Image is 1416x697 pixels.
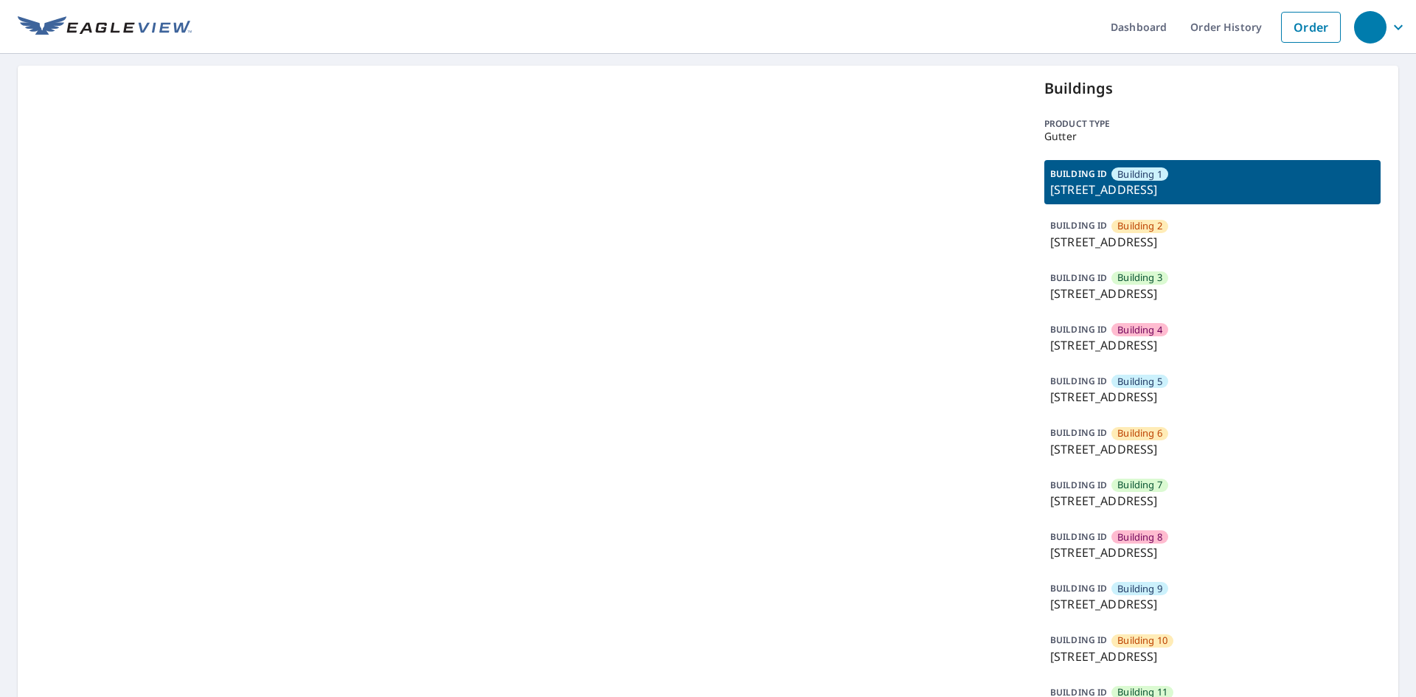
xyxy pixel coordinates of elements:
[1044,117,1381,131] p: Product type
[1050,336,1375,354] p: [STREET_ADDRESS]
[1117,582,1162,596] span: Building 9
[1050,233,1375,251] p: [STREET_ADDRESS]
[1050,375,1107,387] p: BUILDING ID
[1050,582,1107,594] p: BUILDING ID
[1117,634,1167,648] span: Building 10
[1117,219,1162,233] span: Building 2
[1050,544,1375,561] p: [STREET_ADDRESS]
[1050,595,1375,613] p: [STREET_ADDRESS]
[1117,375,1162,389] span: Building 5
[1050,167,1107,180] p: BUILDING ID
[1050,323,1107,336] p: BUILDING ID
[1117,426,1162,440] span: Building 6
[1044,131,1381,142] p: Gutter
[1050,634,1107,646] p: BUILDING ID
[1050,492,1375,510] p: [STREET_ADDRESS]
[1050,388,1375,406] p: [STREET_ADDRESS]
[1050,181,1375,198] p: [STREET_ADDRESS]
[1050,219,1107,232] p: BUILDING ID
[1050,426,1107,439] p: BUILDING ID
[1050,530,1107,543] p: BUILDING ID
[1117,323,1162,337] span: Building 4
[1044,77,1381,100] p: Buildings
[1050,479,1107,491] p: BUILDING ID
[1050,285,1375,302] p: [STREET_ADDRESS]
[1050,440,1375,458] p: [STREET_ADDRESS]
[1117,167,1162,181] span: Building 1
[1117,271,1162,285] span: Building 3
[1050,648,1375,665] p: [STREET_ADDRESS]
[1050,271,1107,284] p: BUILDING ID
[1281,12,1341,43] a: Order
[18,16,192,38] img: EV Logo
[1117,530,1162,544] span: Building 8
[1117,478,1162,492] span: Building 7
